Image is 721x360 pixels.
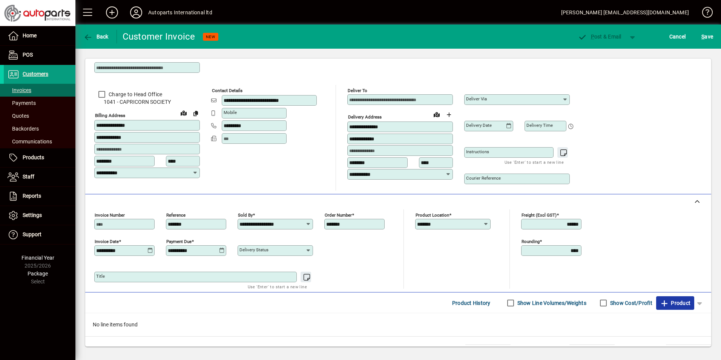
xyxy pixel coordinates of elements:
button: Back [81,30,110,43]
td: Freight (excl GST) [517,345,569,354]
span: Product [660,297,690,309]
mat-label: Order number [325,212,352,218]
td: Total Volume [420,345,465,354]
span: Cancel [669,31,686,43]
span: Staff [23,174,34,180]
a: View on map [178,107,190,119]
mat-label: Delivery time [526,123,553,128]
div: Customer Invoice [123,31,195,43]
mat-label: Payment due [166,239,192,244]
td: GST exclusive [621,345,666,354]
a: Settings [4,206,75,225]
span: Home [23,32,37,38]
a: Staff [4,168,75,186]
span: Communications [8,138,52,145]
span: Quotes [8,113,29,119]
td: 0.0000 M³ [465,345,511,354]
div: Autoparts International ltd [148,6,212,18]
a: POS [4,46,75,65]
button: Profile [124,6,148,19]
mat-label: Delivery date [466,123,492,128]
label: Show Line Volumes/Weights [516,299,586,307]
mat-label: Reference [166,212,186,218]
mat-label: Courier Reference [466,175,501,181]
span: Backorders [8,126,39,132]
mat-label: Mobile [224,110,237,115]
td: 130.00 [666,345,711,354]
span: POS [23,52,33,58]
span: ave [701,31,713,43]
span: Support [23,231,41,237]
mat-hint: Use 'Enter' to start a new line [505,158,564,166]
span: Products [23,154,44,160]
span: Financial Year [21,255,54,261]
a: Knowledge Base [696,2,712,26]
td: 130.00 [569,345,615,354]
button: Cancel [667,30,688,43]
mat-label: Sold by [238,212,253,218]
span: 1041 - CAPRICORN SOCIETY [94,98,200,106]
a: View on map [431,108,443,120]
button: Product History [449,296,494,310]
mat-label: Instructions [466,149,489,154]
button: Product [656,296,694,310]
mat-label: Product location [416,212,449,218]
span: P [591,34,594,40]
a: Reports [4,187,75,206]
a: Products [4,148,75,167]
span: Invoices [8,87,31,93]
span: Reports [23,193,41,199]
a: Quotes [4,109,75,122]
a: Backorders [4,122,75,135]
a: Payments [4,97,75,109]
label: Charge to Head Office [107,91,162,98]
label: Show Cost/Profit [609,299,652,307]
mat-label: Invoice date [95,239,119,244]
a: Support [4,225,75,244]
mat-label: Delivery status [239,247,268,252]
a: Invoices [4,84,75,97]
app-page-header-button: Back [75,30,117,43]
span: S [701,34,704,40]
div: No line items found [85,313,711,336]
button: Add [100,6,124,19]
mat-label: Title [96,274,105,279]
span: Customers [23,71,48,77]
mat-label: Invoice number [95,212,125,218]
a: Communications [4,135,75,148]
button: Choose address [443,109,455,121]
span: NEW [206,34,215,39]
button: Post & Email [574,30,625,43]
button: Save [700,30,715,43]
span: Settings [23,212,42,218]
mat-label: Freight (excl GST) [522,212,557,218]
mat-hint: Use 'Enter' to start a new line [248,282,307,291]
span: ost & Email [578,34,621,40]
mat-label: Rounding [522,239,540,244]
a: Home [4,26,75,45]
div: [PERSON_NAME] [EMAIL_ADDRESS][DOMAIN_NAME] [561,6,689,18]
span: Product History [452,297,491,309]
span: Payments [8,100,36,106]
span: Package [28,271,48,277]
mat-label: Deliver To [348,88,367,93]
span: Back [83,34,109,40]
button: Copy to Delivery address [190,107,202,119]
mat-label: Deliver via [466,96,487,102]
